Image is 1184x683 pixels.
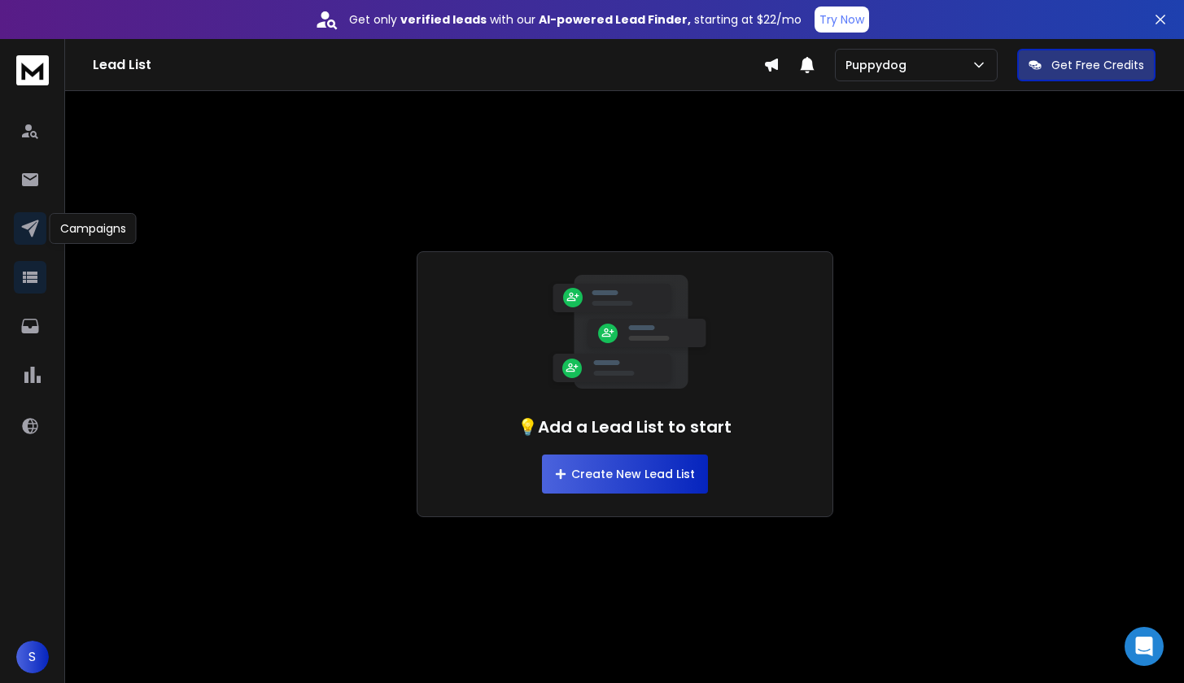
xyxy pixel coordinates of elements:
[93,55,763,75] h1: Lead List
[16,55,49,85] img: logo
[1125,627,1164,666] div: Open Intercom Messenger
[518,415,732,438] h1: 💡Add a Lead List to start
[16,641,49,673] button: S
[400,11,487,28] strong: verified leads
[815,7,869,33] button: Try Now
[845,57,913,73] p: Puppydog
[1051,57,1144,73] p: Get Free Credits
[50,213,137,244] div: Campaigns
[542,455,708,494] button: Create New Lead List
[349,11,802,28] p: Get only with our starting at $22/mo
[1017,49,1156,81] button: Get Free Credits
[539,11,691,28] strong: AI-powered Lead Finder,
[819,11,864,28] p: Try Now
